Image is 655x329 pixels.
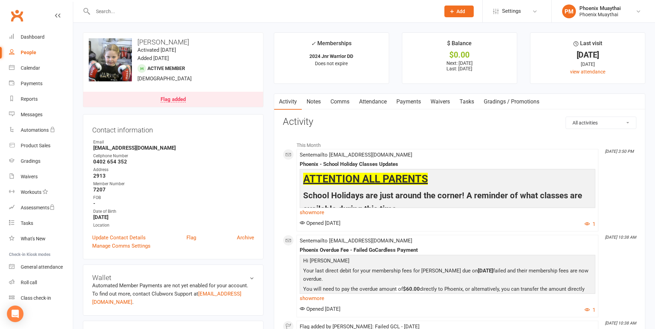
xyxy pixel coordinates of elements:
[605,149,634,154] i: [DATE] 3:50 PM
[9,200,73,216] a: Assessments
[161,97,186,102] div: Flag added
[502,3,521,19] span: Settings
[92,274,254,281] h3: Wallet
[93,173,254,179] strong: 2913
[93,153,254,159] div: Cellphone Number
[93,167,254,173] div: Address
[300,306,340,312] span: Opened [DATE]
[455,94,479,110] a: Tasks
[9,76,73,91] a: Payments
[92,233,146,242] a: Update Contact Details
[479,94,544,110] a: Gradings / Promotions
[315,61,348,66] span: Does not expire
[21,34,45,40] div: Dashboard
[9,91,73,107] a: Reports
[21,158,40,164] div: Gradings
[447,39,472,51] div: $ Balance
[570,69,605,74] a: view attendance
[311,39,351,52] div: Memberships
[426,94,455,110] a: Waivers
[302,94,326,110] a: Notes
[283,138,636,149] li: This Month
[478,268,493,274] span: [DATE]
[9,185,73,200] a: Workouts
[283,117,636,127] h3: Activity
[9,45,73,60] a: People
[21,280,37,285] div: Roll call
[21,205,55,210] div: Assessments
[300,161,595,167] div: Phoenix - School Holiday Classes Updates
[92,123,254,134] h3: Contact information
[186,233,196,242] a: Flag
[237,233,254,242] a: Archive
[137,76,192,82] span: [DEMOGRAPHIC_DATA]
[300,220,340,226] span: Opened [DATE]
[21,81,42,86] div: Payments
[585,220,595,228] button: 1
[408,51,511,59] div: $0.00
[9,153,73,169] a: Gradings
[137,47,176,53] time: Activated [DATE]
[274,94,302,110] a: Activity
[9,122,73,138] a: Automations
[579,11,621,18] div: Phoenix Muaythai
[444,6,474,17] button: Add
[21,295,51,301] div: Class check-in
[9,275,73,290] a: Roll call
[9,259,73,275] a: General attendance kiosk mode
[395,286,403,292] span: t of
[420,286,424,292] span: di
[9,216,73,231] a: Tasks
[585,306,595,314] button: 1
[21,65,40,71] div: Calendar
[537,51,639,59] div: [DATE]
[93,208,254,215] div: Date of Birth
[93,187,254,193] strong: 7207
[303,191,582,213] span: School Holidays are just around the corner! A reminder of what classes are available during this ...
[303,173,428,185] span: ATTENTION ALL PARENTS
[9,169,73,185] a: Waivers
[93,222,254,229] div: Location
[403,286,420,292] span: $60.00
[300,152,412,158] span: Sent email to [EMAIL_ADDRESS][DOMAIN_NAME]
[147,66,185,71] span: Active member
[93,159,254,165] strong: 0402 654 352
[21,236,46,241] div: What's New
[392,94,426,110] a: Payments
[89,38,258,46] h3: [PERSON_NAME]
[300,238,412,244] span: Sent email to [EMAIL_ADDRESS][DOMAIN_NAME]
[562,4,576,18] div: PM
[605,321,636,326] i: [DATE] 10:38 AM
[300,208,595,217] a: show more
[89,38,132,81] img: image1725515523.png
[9,60,73,76] a: Calendar
[21,50,36,55] div: People
[9,138,73,153] a: Product Sales
[21,220,33,226] div: Tasks
[579,5,621,11] div: Phoenix Muaythai
[605,235,636,240] i: [DATE] 10:38 AM
[93,181,254,187] div: Member Number
[456,9,465,14] span: Add
[574,39,602,51] div: Last visit
[93,145,254,151] strong: [EMAIL_ADDRESS][DOMAIN_NAME]
[21,112,42,117] div: Messages
[93,139,254,146] div: Email
[92,242,151,250] a: Manage Comms Settings
[301,267,594,285] p: Your last direct debit for your membership fees for [PERSON_NAME] due on failed and their members...
[93,200,254,207] strong: -
[301,257,594,267] p: Hi [PERSON_NAME]
[8,7,26,24] a: Clubworx
[21,174,38,179] div: Waivers
[408,60,511,71] p: Next: [DATE] Last: [DATE]
[9,231,73,247] a: What's New
[91,7,435,16] input: Search...
[300,247,595,253] div: Phoenix Overdue Fee - Failed GoCardless Payment
[21,143,50,148] div: Product Sales
[537,60,639,68] div: [DATE]
[326,94,354,110] a: Comms
[21,189,41,195] div: Workouts
[9,290,73,306] a: Class kiosk mode
[9,107,73,122] a: Messages
[354,94,392,110] a: Attendance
